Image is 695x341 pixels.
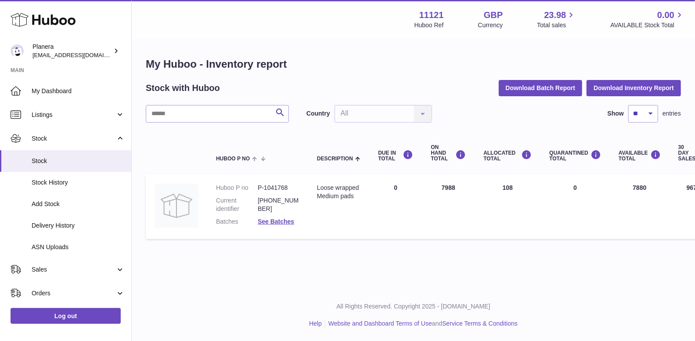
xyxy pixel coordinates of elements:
[484,9,503,21] strong: GBP
[155,184,198,228] img: product image
[216,218,258,226] dt: Batches
[537,9,576,29] a: 23.98 Total sales
[146,82,220,94] h2: Stock with Huboo
[610,9,684,29] a: 0.00 AVAILABLE Stock Total
[32,87,125,95] span: My Dashboard
[32,243,125,251] span: ASN Uploads
[146,57,681,71] h1: My Huboo - Inventory report
[663,109,681,118] span: entries
[32,200,125,208] span: Add Stock
[32,265,115,274] span: Sales
[317,156,353,162] span: Description
[475,175,540,239] td: 108
[32,111,115,119] span: Listings
[32,51,129,58] span: [EMAIL_ADDRESS][DOMAIN_NAME]
[216,156,250,162] span: Huboo P no
[216,196,258,213] dt: Current identifier
[657,9,674,21] span: 0.00
[419,9,444,21] strong: 11121
[499,80,583,96] button: Download Batch Report
[258,218,294,225] a: See Batches
[32,221,125,230] span: Delivery History
[317,184,360,200] div: Loose wrapped Medium pads
[378,150,413,162] div: DUE IN TOTAL
[306,109,330,118] label: Country
[608,109,624,118] label: Show
[587,80,681,96] button: Download Inventory Report
[431,145,466,162] div: ON HAND Total
[619,150,661,162] div: AVAILABLE Total
[369,175,422,239] td: 0
[216,184,258,192] dt: Huboo P no
[258,184,299,192] dd: P-1041768
[32,134,115,143] span: Stock
[422,175,475,239] td: 7988
[32,157,125,165] span: Stock
[549,150,601,162] div: QUARANTINED Total
[32,43,112,59] div: Planera
[139,302,688,311] p: All Rights Reserved. Copyright 2025 - [DOMAIN_NAME]
[32,289,115,297] span: Orders
[328,320,432,327] a: Website and Dashboard Terms of Use
[309,320,322,327] a: Help
[544,9,566,21] span: 23.98
[483,150,532,162] div: ALLOCATED Total
[11,44,24,58] img: saiyani@planera.care
[442,320,518,327] a: Service Terms & Conditions
[258,196,299,213] dd: [PHONE_NUMBER]
[478,21,503,29] div: Currency
[414,21,444,29] div: Huboo Ref
[11,308,121,324] a: Log out
[610,21,684,29] span: AVAILABLE Stock Total
[537,21,576,29] span: Total sales
[610,175,670,239] td: 7880
[573,184,577,191] span: 0
[32,178,125,187] span: Stock History
[325,319,518,328] li: and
